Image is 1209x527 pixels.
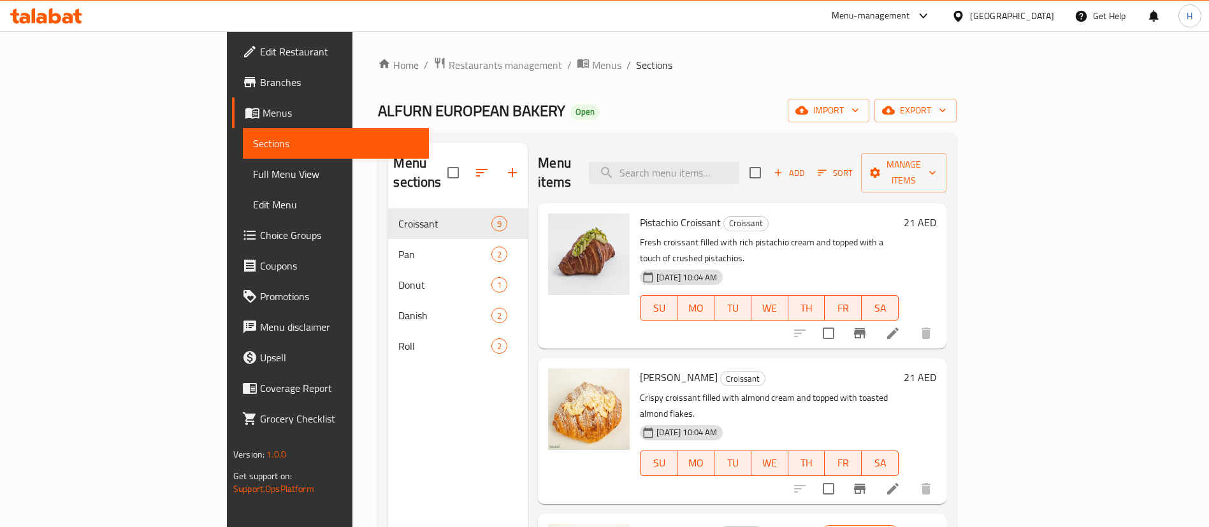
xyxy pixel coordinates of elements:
[683,454,709,472] span: MO
[825,451,862,476] button: FR
[825,295,862,321] button: FR
[757,299,783,317] span: WE
[492,310,507,322] span: 2
[832,8,910,24] div: Menu-management
[911,318,941,349] button: delete
[904,213,936,231] h6: 21 AED
[640,213,721,232] span: Pistachio Croissant
[253,197,419,212] span: Edit Menu
[720,454,746,472] span: TU
[388,208,528,239] div: Croissant9
[253,166,419,182] span: Full Menu View
[885,326,901,341] a: Edit menu item
[885,103,946,119] span: export
[904,368,936,386] h6: 21 AED
[232,281,429,312] a: Promotions
[862,451,899,476] button: SA
[378,57,957,73] nav: breadcrumb
[492,218,507,230] span: 9
[714,451,751,476] button: TU
[388,270,528,300] div: Donut1
[830,299,857,317] span: FR
[815,320,842,347] span: Select to update
[651,426,722,438] span: [DATE] 10:04 AM
[232,36,429,67] a: Edit Restaurant
[871,157,936,189] span: Manage items
[640,368,718,387] span: [PERSON_NAME]
[378,96,565,125] span: ALFURN EUROPEAN BAKERY
[818,166,853,180] span: Sort
[830,454,857,472] span: FR
[815,475,842,502] span: Select to update
[577,57,621,73] a: Menus
[243,159,429,189] a: Full Menu View
[724,216,768,231] span: Croissant
[867,454,894,472] span: SA
[651,271,722,284] span: [DATE] 10:04 AM
[793,454,820,472] span: TH
[260,411,419,426] span: Grocery Checklist
[788,99,869,122] button: import
[243,189,429,220] a: Edit Menu
[538,154,574,192] h2: Menu items
[398,277,491,292] span: Donut
[646,299,672,317] span: SU
[260,319,419,335] span: Menu disclaimer
[911,473,941,504] button: delete
[398,338,491,354] span: Roll
[867,299,894,317] span: SA
[793,299,820,317] span: TH
[449,57,562,73] span: Restaurants management
[388,331,528,361] div: Roll2
[232,373,429,403] a: Coverage Report
[677,295,714,321] button: MO
[589,162,739,184] input: search
[260,350,419,365] span: Upsell
[844,318,875,349] button: Branch-specific-item
[788,451,825,476] button: TH
[232,250,429,281] a: Coupons
[260,44,419,59] span: Edit Restaurant
[260,258,419,273] span: Coupons
[592,57,621,73] span: Menus
[492,249,507,261] span: 2
[548,368,630,450] img: Almond Croissant
[232,312,429,342] a: Menu disclaimer
[232,97,429,128] a: Menus
[570,105,600,120] div: Open
[751,295,788,321] button: WE
[646,454,672,472] span: SU
[742,159,769,186] span: Select section
[844,473,875,504] button: Branch-specific-item
[970,9,1054,23] div: [GEOGRAPHIC_DATA]
[874,99,957,122] button: export
[862,295,899,321] button: SA
[640,451,677,476] button: SU
[232,67,429,97] a: Branches
[677,451,714,476] button: MO
[885,481,901,496] a: Edit menu item
[263,105,419,120] span: Menus
[720,371,765,386] div: Croissant
[683,299,709,317] span: MO
[260,289,419,304] span: Promotions
[640,295,677,321] button: SU
[769,163,809,183] button: Add
[769,163,809,183] span: Add item
[398,308,491,323] span: Danish
[398,216,491,231] div: Croissant
[232,403,429,434] a: Grocery Checklist
[714,295,751,321] button: TU
[723,216,769,231] div: Croissant
[388,203,528,366] nav: Menu sections
[233,446,264,463] span: Version:
[640,390,899,422] p: Crispy croissant filled with almond cream and topped with toasted almond flakes.
[253,136,419,151] span: Sections
[232,220,429,250] a: Choice Groups
[567,57,572,73] li: /
[814,163,856,183] button: Sort
[232,342,429,373] a: Upsell
[751,451,788,476] button: WE
[260,227,419,243] span: Choice Groups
